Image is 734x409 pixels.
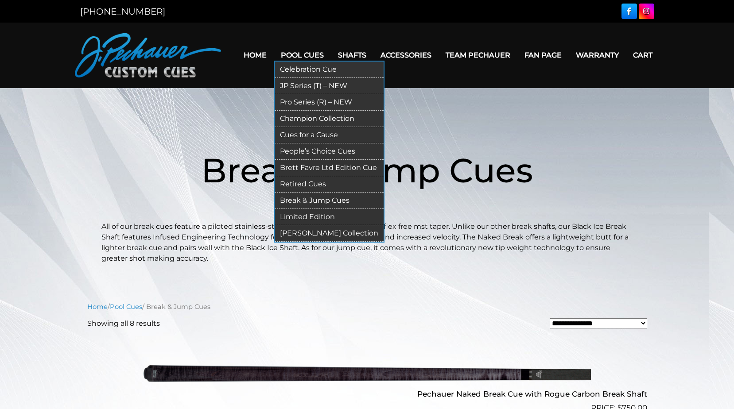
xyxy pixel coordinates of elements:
a: People’s Choice Cues [275,143,384,160]
nav: Breadcrumb [87,302,647,312]
img: Pechauer Custom Cues [75,33,221,77]
p: Showing all 8 results [87,318,160,329]
a: Fan Page [517,44,569,66]
a: Team Pechauer [439,44,517,66]
a: Break & Jump Cues [275,193,384,209]
a: Shafts [331,44,373,66]
a: Cart [626,44,660,66]
a: Home [87,303,108,311]
a: Accessories [373,44,439,66]
a: Champion Collection [275,111,384,127]
p: All of our break cues feature a piloted stainless-steel joint, a C4+ break tip, and a flex free m... [101,221,633,264]
a: [PHONE_NUMBER] [80,6,165,17]
a: Retired Cues [275,176,384,193]
a: Warranty [569,44,626,66]
a: Brett Favre Ltd Edition Cue [275,160,384,176]
span: Break & Jump Cues [201,150,533,191]
a: Pool Cues [110,303,142,311]
a: [PERSON_NAME] Collection [275,225,384,242]
a: Pro Series (R) – NEW [275,94,384,111]
h2: Pechauer Naked Break Cue with Rogue Carbon Break Shaft [87,386,647,402]
a: Limited Edition [275,209,384,225]
a: JP Series (T) – NEW [275,78,384,94]
a: Pool Cues [274,44,331,66]
a: Cues for a Cause [275,127,384,143]
select: Shop order [550,318,647,328]
a: Home [237,44,274,66]
a: Celebration Cue [275,62,384,78]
